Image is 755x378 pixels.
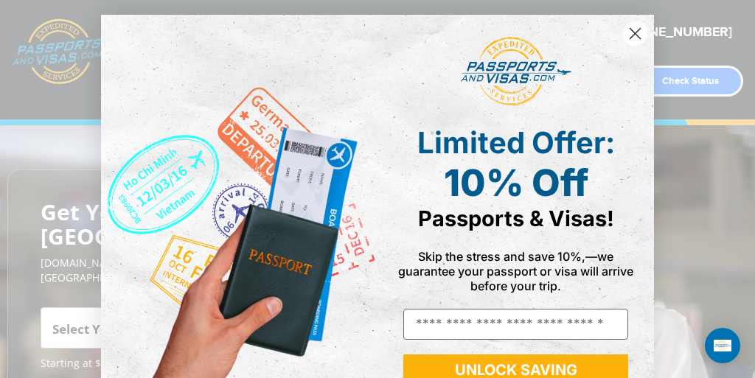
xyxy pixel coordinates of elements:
[398,249,633,293] span: Skip the stress and save 10%,—we guarantee your passport or visa will arrive before your trip.
[418,206,614,231] span: Passports & Visas!
[622,21,648,46] button: Close dialog
[461,37,571,106] img: passports and visas
[417,125,615,161] span: Limited Offer:
[444,161,588,205] span: 10% Off
[705,328,740,363] div: Open Intercom Messenger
